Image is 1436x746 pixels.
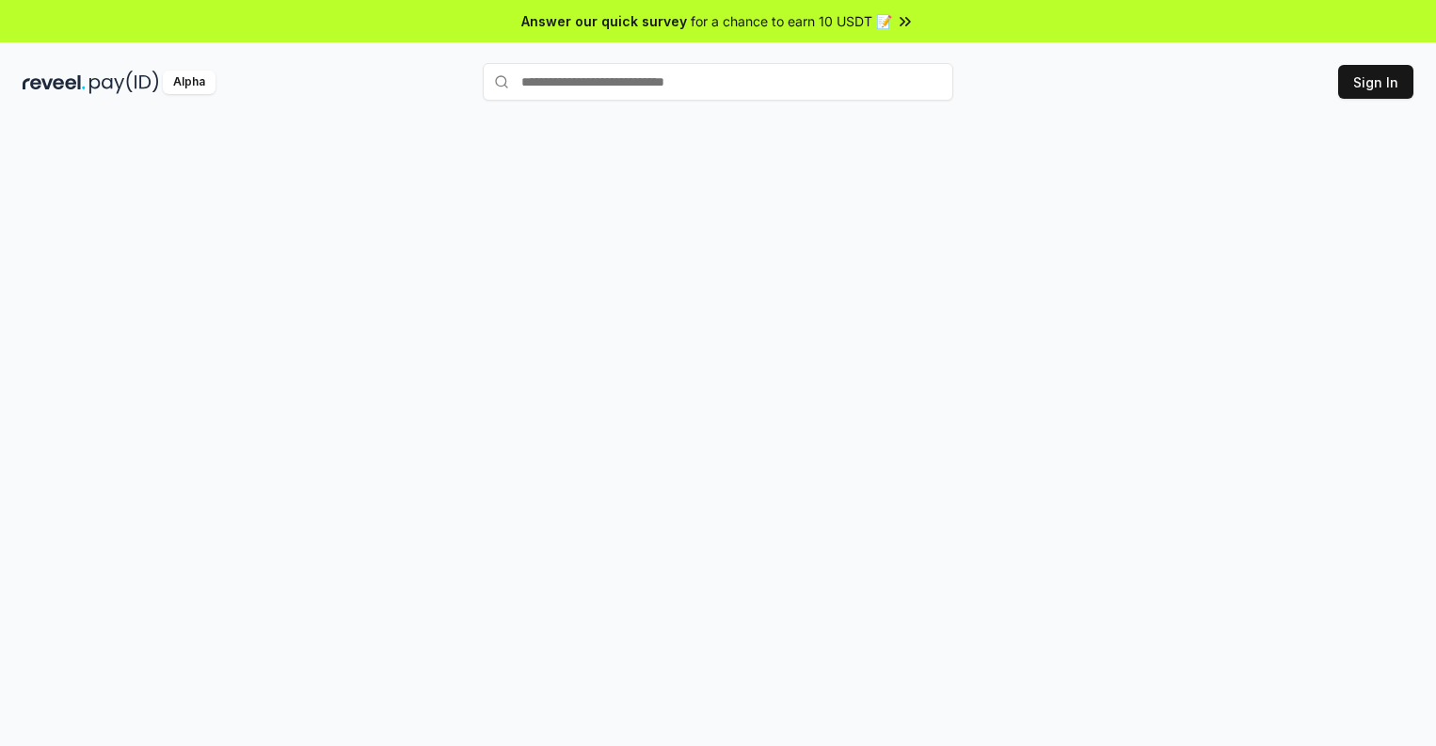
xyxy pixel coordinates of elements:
[521,11,687,31] span: Answer our quick survey
[23,71,86,94] img: reveel_dark
[89,71,159,94] img: pay_id
[691,11,892,31] span: for a chance to earn 10 USDT 📝
[163,71,215,94] div: Alpha
[1338,65,1413,99] button: Sign In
